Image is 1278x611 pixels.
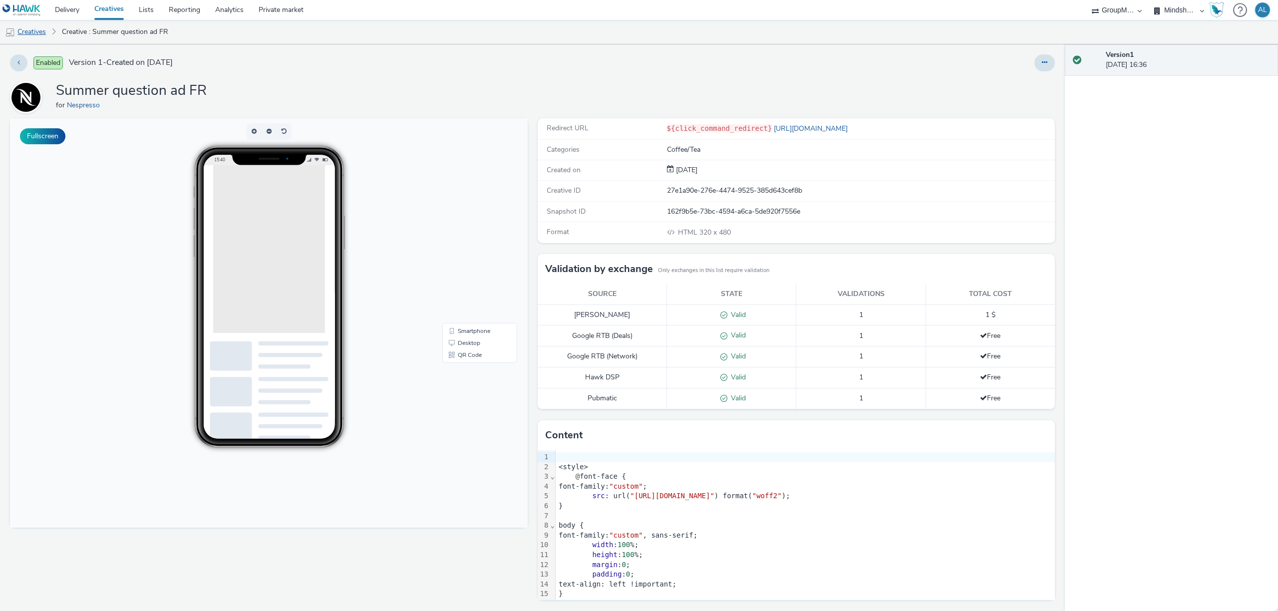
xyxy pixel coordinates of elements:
[985,310,995,319] span: 1 $
[547,123,589,133] span: Redirect URL
[545,428,583,443] h3: Content
[859,310,863,319] span: 1
[667,124,772,132] code: ${click_command_redirect}
[622,561,626,569] span: 0
[538,491,550,501] div: 5
[980,351,1000,361] span: Free
[56,81,207,100] h1: Summer question ad FR
[674,165,697,175] div: Creation 28 July 2025, 16:36
[556,462,1055,472] div: <style>
[796,284,926,305] th: Validations
[980,393,1000,403] span: Free
[556,501,1055,511] div: }
[538,550,550,560] div: 11
[538,388,667,409] td: Pubmatic
[1209,2,1224,18] div: Hawk Academy
[859,331,863,340] span: 1
[556,531,1055,541] div: font-family: , sans-serif;
[57,20,173,44] a: Creative : Summer question ad FR
[547,186,581,195] span: Creative ID
[538,482,550,492] div: 4
[538,589,550,599] div: 15
[538,501,550,511] div: 6
[592,570,622,578] span: padding
[556,521,1055,531] div: body {
[859,372,863,382] span: 1
[2,4,41,16] img: undefined Logo
[677,228,731,237] span: 320 x 480
[33,56,63,69] span: Enabled
[538,472,550,482] div: 3
[980,372,1000,382] span: Free
[550,472,555,480] span: Fold line
[667,186,1054,196] div: 27e1a90e-276e-4474-9525-385d643cef8b
[622,551,634,559] span: 100
[11,83,40,112] img: Nespresso
[752,492,782,500] span: "woff2"
[772,124,852,133] a: [URL][DOMAIN_NAME]
[538,284,667,305] th: Source
[538,305,667,325] td: [PERSON_NAME]
[538,462,550,472] div: 2
[576,472,580,480] span: @
[674,165,697,175] span: [DATE]
[204,38,215,44] span: 15:40
[859,393,863,403] span: 1
[556,560,1055,570] div: : ;
[538,580,550,590] div: 14
[592,541,613,549] span: width
[538,325,667,346] td: Google RTB (Deals)
[538,531,550,541] div: 9
[556,570,1055,580] div: : ;
[592,551,618,559] span: height
[1106,50,1134,59] strong: Version 1
[727,330,746,340] span: Valid
[609,531,642,539] span: "custom"
[667,284,796,305] th: State
[547,145,580,154] span: Categories
[538,367,667,388] td: Hawk DSP
[547,227,569,237] span: Format
[556,482,1055,492] div: font-family: ;
[618,541,630,549] span: 100
[556,491,1055,501] div: : url( ) format( );
[434,231,505,243] li: QR Code
[56,100,67,110] span: for
[538,560,550,570] div: 12
[859,351,863,361] span: 1
[547,207,586,216] span: Snapshot ID
[538,570,550,580] div: 13
[678,228,699,237] span: HTML
[67,100,104,110] a: Nespresso
[538,599,550,609] div: 16
[1209,2,1228,18] a: Hawk Academy
[727,310,746,319] span: Valid
[1106,50,1270,70] div: [DATE] 16:36
[10,92,46,102] a: Nespresso
[556,589,1055,599] div: }
[538,511,550,521] div: 7
[556,472,1055,482] div: font-face {
[545,262,653,277] h3: Validation by exchange
[592,561,618,569] span: margin
[538,540,550,550] div: 10
[538,452,550,462] div: 1
[926,284,1055,305] th: Total cost
[727,351,746,361] span: Valid
[448,210,480,216] span: Smartphone
[5,27,15,37] img: mobile
[667,145,1054,155] div: Coffee/Tea
[727,372,746,382] span: Valid
[434,207,505,219] li: Smartphone
[448,222,470,228] span: Desktop
[448,234,472,240] span: QR Code
[1258,2,1267,17] div: AL
[556,540,1055,550] div: : %;
[69,57,173,68] span: Version 1 - Created on [DATE]
[556,550,1055,560] div: : %;
[20,128,65,144] button: Fullscreen
[550,521,555,529] span: Fold line
[538,521,550,531] div: 8
[667,207,1054,217] div: 162f9b5e-73bc-4594-a6ca-5de920f7556e
[626,570,630,578] span: 0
